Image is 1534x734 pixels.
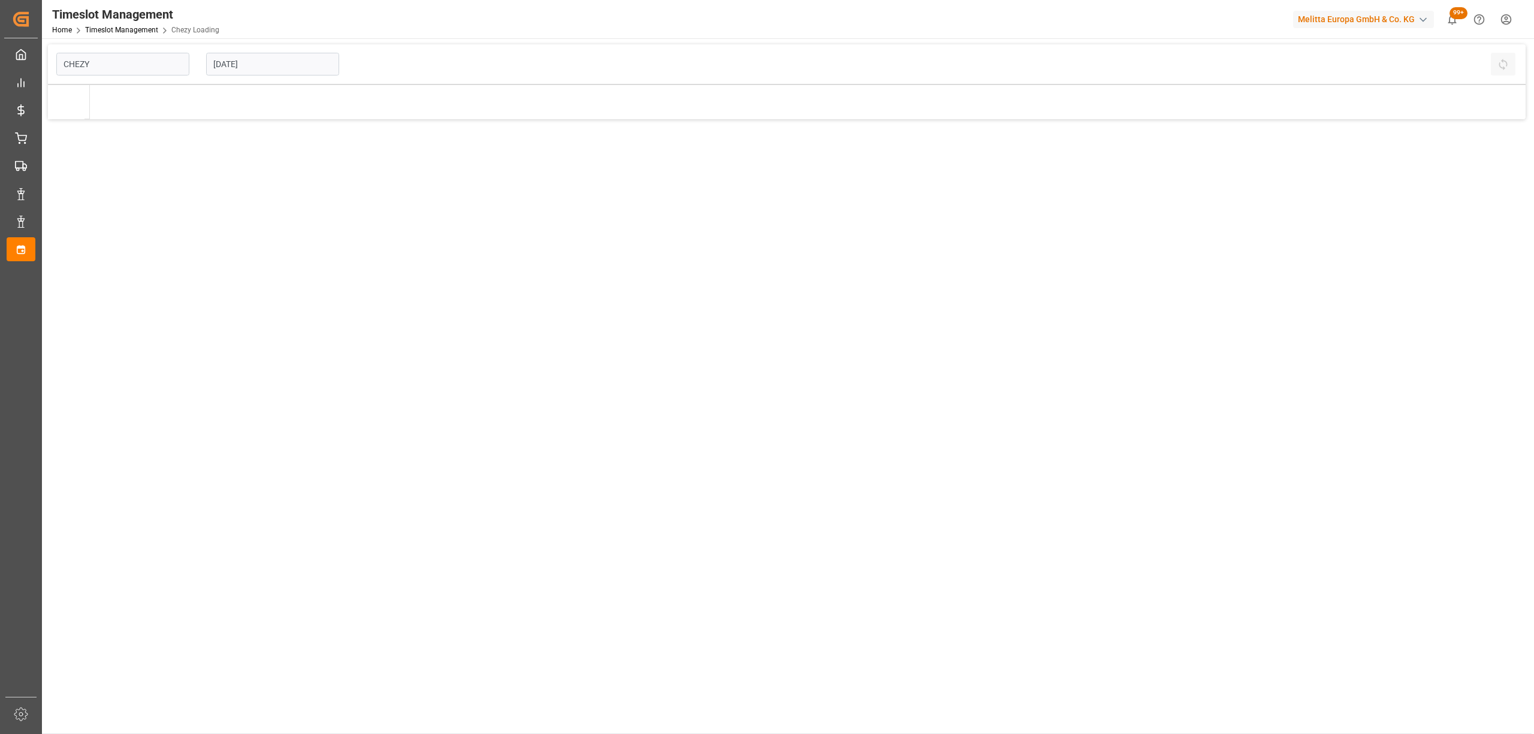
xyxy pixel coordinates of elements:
[206,53,339,75] input: DD-MM-YYYY
[52,26,72,34] a: Home
[1293,8,1439,31] button: Melitta Europa GmbH & Co. KG
[52,5,219,23] div: Timeslot Management
[1439,6,1466,33] button: show 100 new notifications
[85,26,158,34] a: Timeslot Management
[1450,7,1467,19] span: 99+
[1293,11,1434,28] div: Melitta Europa GmbH & Co. KG
[56,53,189,75] input: Type to search/select
[1466,6,1493,33] button: Help Center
